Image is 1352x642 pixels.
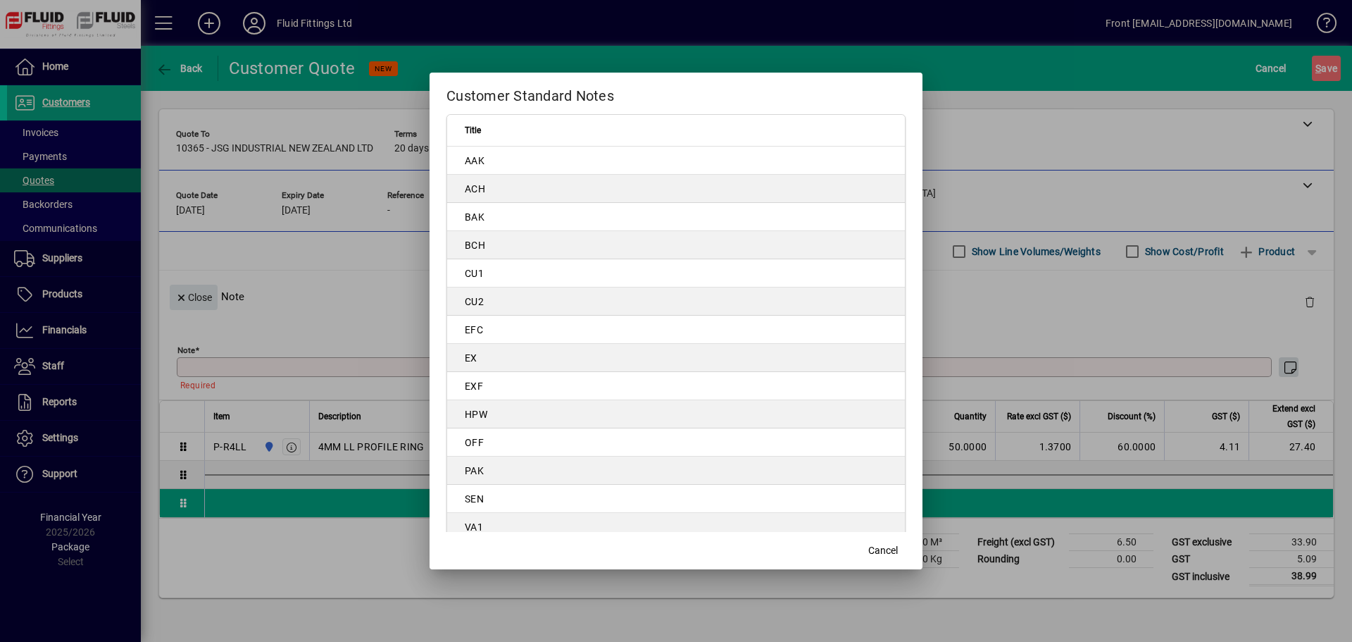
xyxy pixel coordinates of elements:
[465,123,481,138] span: Title
[447,428,905,457] td: OFF
[447,203,905,231] td: BAK
[447,344,905,372] td: EX
[447,288,905,316] td: CU2
[860,538,906,564] button: Cancel
[447,513,905,541] td: VA1
[447,372,905,400] td: EXF
[447,485,905,513] td: SEN
[447,231,905,259] td: BCH
[447,175,905,203] td: ACH
[447,259,905,288] td: CU1
[447,316,905,344] td: EFC
[868,543,898,558] span: Cancel
[447,400,905,428] td: HPW
[430,73,922,113] h2: Customer Standard Notes
[447,147,905,175] td: AAK
[447,457,905,485] td: PAK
